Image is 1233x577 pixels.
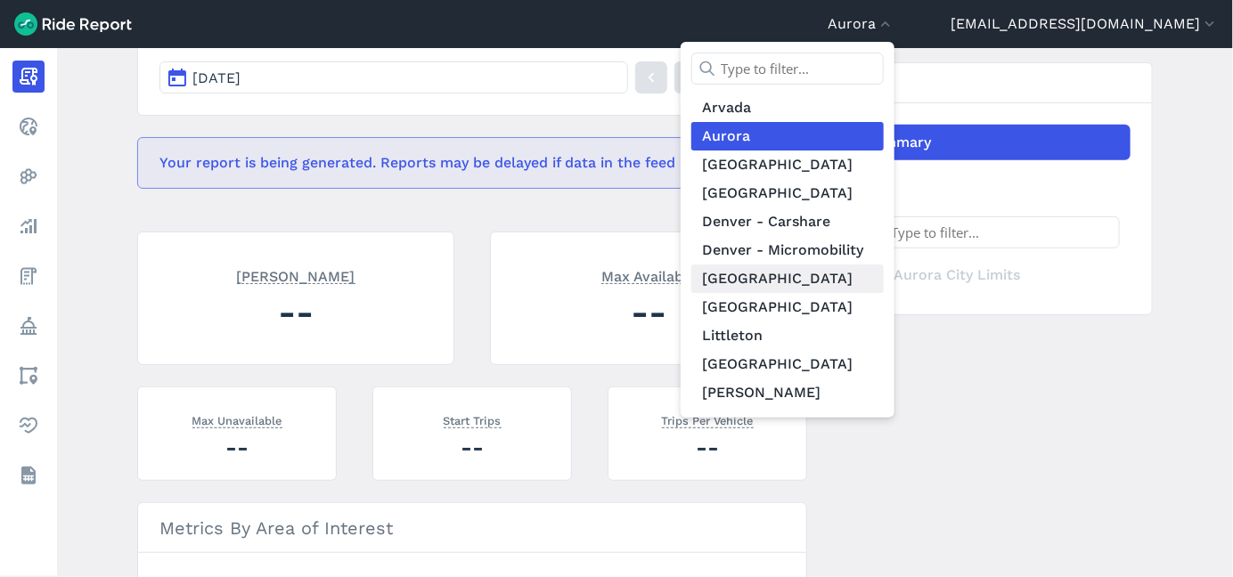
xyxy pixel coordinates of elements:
a: [GEOGRAPHIC_DATA] [691,150,884,179]
a: Denver - Micromobility [691,236,884,264]
a: Littleton [691,321,884,350]
a: [GEOGRAPHIC_DATA] [691,264,884,293]
a: Arvada [691,93,884,122]
input: Type to filter... [691,53,884,85]
a: Aurora [691,122,884,150]
a: Denver - Carshare [691,207,884,236]
a: [PERSON_NAME] [691,378,884,407]
a: [GEOGRAPHIC_DATA] [691,179,884,207]
a: [GEOGRAPHIC_DATA] [691,293,884,321]
a: [GEOGRAPHIC_DATA] [691,350,884,378]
